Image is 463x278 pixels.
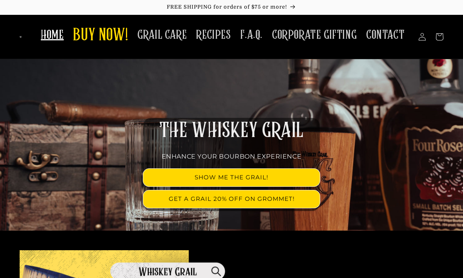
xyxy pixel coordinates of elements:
span: CONTACT [366,27,405,43]
span: CORPORATE GIFTING [272,27,357,43]
span: RECIPES [196,27,231,43]
a: BUY NOW! [68,20,133,51]
span: F.A.Q. [240,27,262,43]
a: GET A GRAIL 20% OFF ON GROMMET! [143,190,320,208]
a: HOME [36,23,68,47]
a: F.A.Q. [235,23,267,47]
a: CORPORATE GIFTING [267,23,361,47]
p: FREE SHIPPING for orders of $75 or more! [8,4,455,11]
a: CONTACT [361,23,409,47]
span: GRAIL CARE [137,27,187,43]
a: GRAIL CARE [133,23,191,47]
span: HOME [41,27,64,43]
a: RECIPES [191,23,235,47]
img: The Whiskey Grail [20,36,22,38]
a: SHOW ME THE GRAIL! [143,169,320,186]
span: THE WHISKEY GRAIL [159,121,304,141]
span: BUY NOW! [73,25,128,47]
span: ENHANCE YOUR BOURBON EXPERIENCE [162,153,302,160]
